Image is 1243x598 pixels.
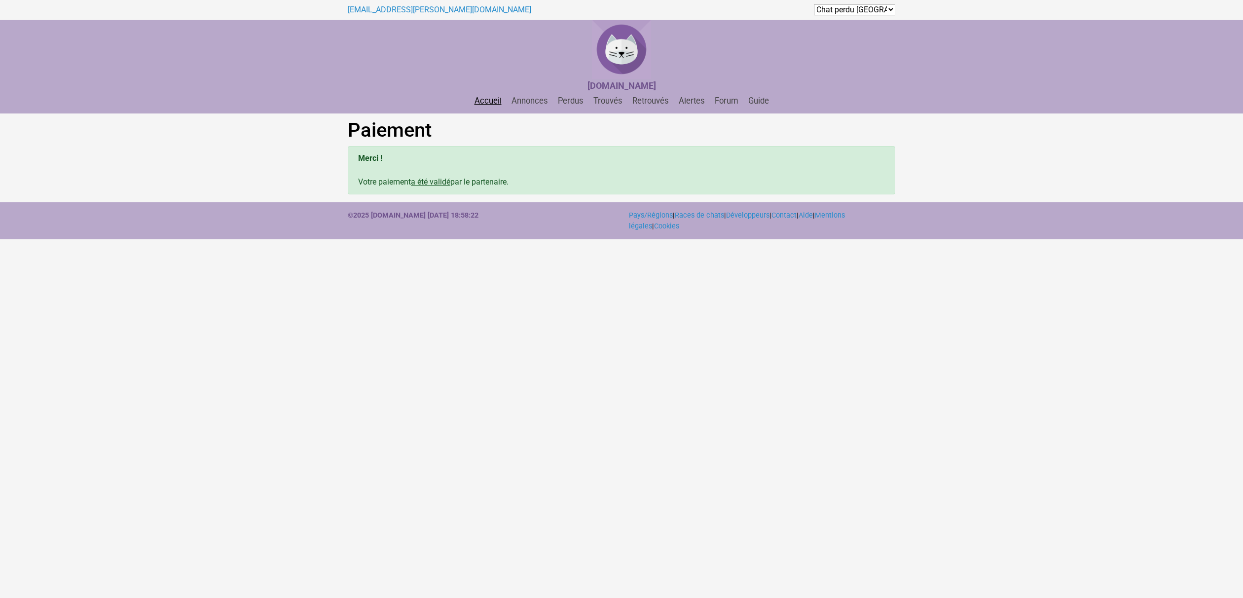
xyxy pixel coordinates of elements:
[471,96,506,106] a: Accueil
[726,211,769,220] a: Développeurs
[629,211,845,230] a: Mentions légales
[771,211,797,220] a: Contact
[508,96,552,106] a: Annonces
[358,153,382,163] b: Merci !
[744,96,773,106] a: Guide
[411,177,450,187] u: a été validé
[629,211,673,220] a: Pays/Régions
[554,96,587,106] a: Perdus
[348,211,478,220] strong: ©2025 [DOMAIN_NAME] [DATE] 18:58:22
[587,81,656,91] a: [DOMAIN_NAME]
[348,5,531,14] a: [EMAIL_ADDRESS][PERSON_NAME][DOMAIN_NAME]
[621,210,903,231] div: | | | | | |
[589,96,626,106] a: Trouvés
[348,118,895,142] h1: Paiement
[675,211,724,220] a: Races de chats
[799,211,813,220] a: Aide
[654,222,679,230] a: Cookies
[592,20,651,79] img: Chat Perdu France
[348,146,895,194] div: Votre paiement par le partenaire.
[587,80,656,91] strong: [DOMAIN_NAME]
[628,96,673,106] a: Retrouvés
[711,96,742,106] a: Forum
[675,96,709,106] a: Alertes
